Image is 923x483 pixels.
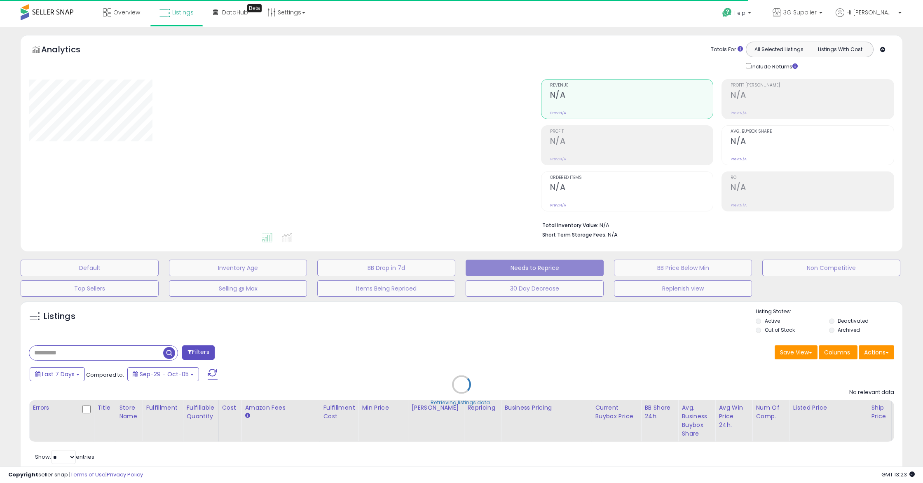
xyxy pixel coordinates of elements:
[731,129,894,134] span: Avg. Buybox Share
[846,8,896,16] span: Hi [PERSON_NAME]
[169,260,307,276] button: Inventory Age
[731,203,747,208] small: Prev: N/A
[550,176,713,180] span: Ordered Items
[748,44,810,55] button: All Selected Listings
[466,280,604,297] button: 30 Day Decrease
[731,90,894,101] h2: N/A
[8,471,143,479] div: seller snap | |
[731,157,747,162] small: Prev: N/A
[21,280,159,297] button: Top Sellers
[41,44,96,57] h5: Analytics
[836,8,902,27] a: Hi [PERSON_NAME]
[247,4,262,12] div: Tooltip anchor
[8,471,38,478] strong: Copyright
[731,136,894,148] h2: N/A
[542,220,888,230] li: N/A
[550,90,713,101] h2: N/A
[172,8,194,16] span: Listings
[731,110,747,115] small: Prev: N/A
[317,280,455,297] button: Items Being Repriced
[809,44,871,55] button: Listings With Cost
[783,8,817,16] span: 3G Supplier
[466,260,604,276] button: Needs to Reprice
[431,399,492,406] div: Retrieving listings data..
[317,260,455,276] button: BB Drop in 7d
[550,183,713,194] h2: N/A
[113,8,140,16] span: Overview
[762,260,900,276] button: Non Competitive
[550,157,566,162] small: Prev: N/A
[740,61,808,71] div: Include Returns
[542,222,598,229] b: Total Inventory Value:
[550,83,713,88] span: Revenue
[608,231,618,239] span: N/A
[21,260,159,276] button: Default
[716,1,759,27] a: Help
[542,231,607,238] b: Short Term Storage Fees:
[711,46,743,54] div: Totals For
[614,260,752,276] button: BB Price Below Min
[550,110,566,115] small: Prev: N/A
[550,129,713,134] span: Profit
[614,280,752,297] button: Replenish view
[169,280,307,297] button: Selling @ Max
[734,9,745,16] span: Help
[731,176,894,180] span: ROI
[731,83,894,88] span: Profit [PERSON_NAME]
[550,136,713,148] h2: N/A
[222,8,248,16] span: DataHub
[722,7,732,18] i: Get Help
[550,203,566,208] small: Prev: N/A
[731,183,894,194] h2: N/A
